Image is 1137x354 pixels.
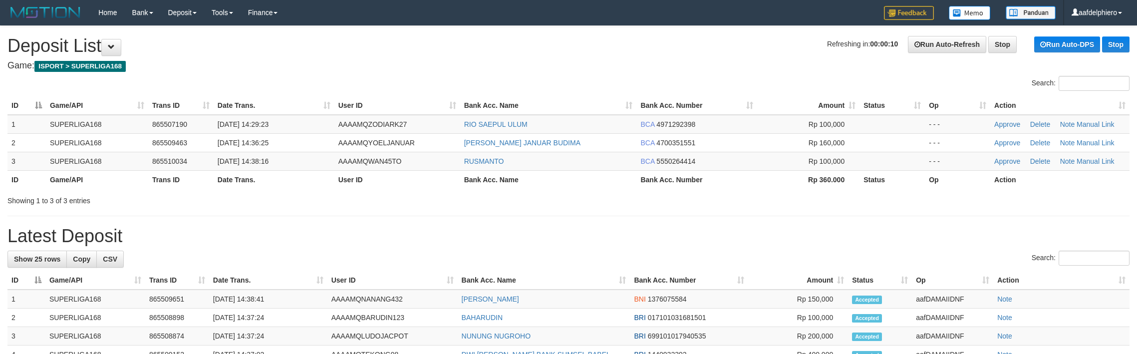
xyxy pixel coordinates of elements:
[458,271,630,290] th: Bank Acc. Name: activate to sort column ascending
[46,170,148,189] th: Game/API
[218,139,269,147] span: [DATE] 14:36:25
[327,271,458,290] th: User ID: activate to sort column ascending
[209,327,327,346] td: [DATE] 14:37:24
[988,36,1017,53] a: Stop
[214,170,334,189] th: Date Trans.
[1060,120,1075,128] a: Note
[152,139,187,147] span: 865509463
[809,139,845,147] span: Rp 160,000
[152,120,187,128] span: 865507190
[912,271,993,290] th: Op: activate to sort column ascending
[327,290,458,309] td: AAAAMQNANANG432
[1032,76,1130,91] label: Search:
[912,290,993,309] td: aafDAMAIIDNF
[656,139,695,147] span: Copy 4700351551 to clipboard
[925,96,990,115] th: Op: activate to sort column ascending
[46,115,148,134] td: SUPERLIGA168
[1077,139,1115,147] a: Manual Link
[1077,157,1115,165] a: Manual Link
[1006,6,1056,19] img: panduan.png
[96,251,124,268] a: CSV
[997,314,1012,322] a: Note
[1077,120,1115,128] a: Manual Link
[1060,157,1075,165] a: Note
[852,296,882,304] span: Accepted
[636,170,757,189] th: Bank Acc. Number
[809,120,845,128] span: Rp 100,000
[209,309,327,327] td: [DATE] 14:37:24
[1102,36,1130,52] a: Stop
[7,251,67,268] a: Show 25 rows
[949,6,991,20] img: Button%20Memo.svg
[45,271,145,290] th: Game/API: activate to sort column ascending
[145,290,209,309] td: 865509651
[1060,139,1075,147] a: Note
[993,271,1130,290] th: Action: activate to sort column ascending
[630,271,748,290] th: Bank Acc. Number: activate to sort column ascending
[7,170,46,189] th: ID
[636,96,757,115] th: Bank Acc. Number: activate to sort column ascending
[45,327,145,346] td: SUPERLIGA168
[45,309,145,327] td: SUPERLIGA168
[7,309,45,327] td: 2
[460,96,637,115] th: Bank Acc. Name: activate to sort column ascending
[748,309,848,327] td: Rp 100,000
[462,295,519,303] a: [PERSON_NAME]
[334,170,460,189] th: User ID
[859,170,925,189] th: Status
[7,96,46,115] th: ID: activate to sort column descending
[334,96,460,115] th: User ID: activate to sort column ascending
[1059,76,1130,91] input: Search:
[7,192,466,206] div: Showing 1 to 3 of 3 entries
[209,271,327,290] th: Date Trans.: activate to sort column ascending
[214,96,334,115] th: Date Trans.: activate to sort column ascending
[218,157,269,165] span: [DATE] 14:38:16
[656,157,695,165] span: Copy 5550264414 to clipboard
[648,314,706,322] span: Copy 017101031681501 to clipboard
[209,290,327,309] td: [DATE] 14:38:41
[852,314,882,323] span: Accepted
[464,157,504,165] a: RUSMANTO
[925,133,990,152] td: - - -
[908,36,986,53] a: Run Auto-Refresh
[859,96,925,115] th: Status: activate to sort column ascending
[46,152,148,170] td: SUPERLIGA168
[45,290,145,309] td: SUPERLIGA168
[7,327,45,346] td: 3
[748,327,848,346] td: Rp 200,000
[648,295,687,303] span: Copy 1376075584 to clipboard
[809,157,845,165] span: Rp 100,000
[218,120,269,128] span: [DATE] 14:29:23
[990,96,1130,115] th: Action: activate to sort column ascending
[912,309,993,327] td: aafDAMAIIDNF
[656,120,695,128] span: Copy 4971292398 to clipboard
[462,332,531,340] a: NUNUNG NUGROHO
[997,295,1012,303] a: Note
[1034,36,1100,52] a: Run Auto-DPS
[884,6,934,20] img: Feedback.jpg
[852,333,882,341] span: Accepted
[464,139,580,147] a: [PERSON_NAME] JANUAR BUDIMA
[145,271,209,290] th: Trans ID: activate to sort column ascending
[634,314,645,322] span: BRI
[148,170,214,189] th: Trans ID
[990,170,1130,189] th: Action
[338,120,407,128] span: AAAAMQZODIARK27
[634,295,645,303] span: BNI
[7,271,45,290] th: ID: activate to sort column descending
[648,332,706,340] span: Copy 699101017940535 to clipboard
[327,309,458,327] td: AAAAMQBARUDIN123
[145,309,209,327] td: 865508898
[870,40,898,48] strong: 00:00:10
[757,170,859,189] th: Rp 360.000
[925,152,990,170] td: - - -
[994,120,1020,128] a: Approve
[7,36,1130,56] h1: Deposit List
[7,115,46,134] td: 1
[827,40,898,48] span: Refreshing in:
[148,96,214,115] th: Trans ID: activate to sort column ascending
[925,170,990,189] th: Op
[46,96,148,115] th: Game/API: activate to sort column ascending
[1030,120,1050,128] a: Delete
[997,332,1012,340] a: Note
